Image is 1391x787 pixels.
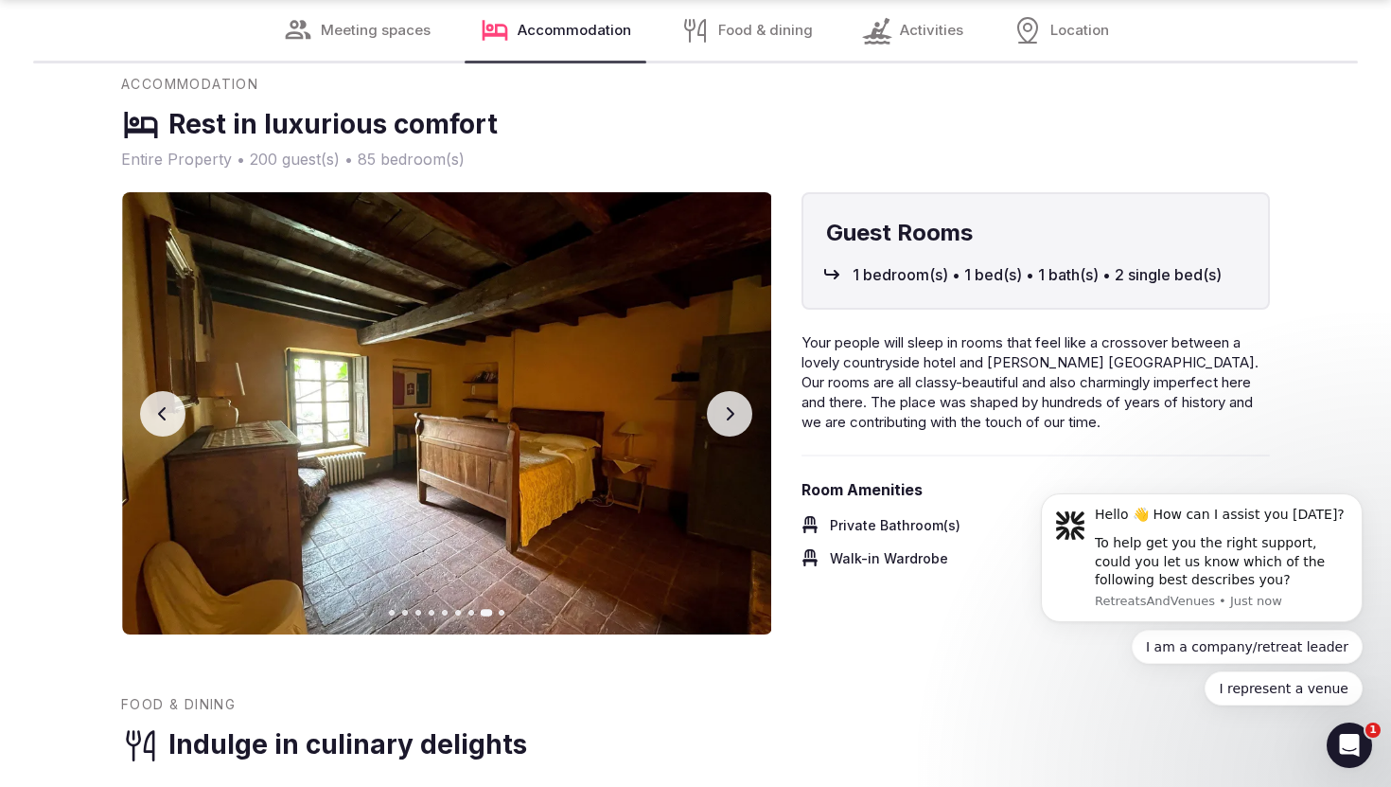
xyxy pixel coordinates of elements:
[830,516,960,535] span: Private Bathroom(s)
[1050,21,1109,41] span: Location
[853,264,1222,285] span: 1 bedroom(s) • 1 bed(s) • 1 bath(s) • 2 single bed(s)
[442,610,448,616] button: Go to slide 5
[321,21,431,41] span: Meeting spaces
[830,549,948,568] span: Walk-in Wardrobe
[1327,723,1372,768] iframe: Intercom live chat
[121,75,258,94] span: Accommodation
[122,192,772,635] img: Gallery image 8
[168,106,498,143] h3: Rest in luxurious comfort
[801,333,1259,431] span: Your people will sleep in rooms that feel like a crossover between a lovely countryside hotel and...
[801,479,1270,500] span: Room Amenities
[402,610,408,616] button: Go to slide 2
[718,21,813,41] span: Food & dining
[900,21,963,41] span: Activities
[1365,723,1381,738] span: 1
[121,149,1270,170] span: Entire Property • 200 guest(s) • 85 bedroom(s)
[826,217,1245,249] h4: Guest Rooms
[480,610,492,617] button: Go to slide 8
[429,610,434,616] button: Go to slide 4
[168,726,527,763] h3: Indulge in culinary delights
[1012,470,1391,778] iframe: Intercom notifications message
[518,21,631,41] span: Accommodation
[499,610,504,616] button: Go to slide 9
[468,610,474,616] button: Go to slide 7
[389,610,395,616] button: Go to slide 1
[121,695,236,714] span: Food & dining
[415,610,421,616] button: Go to slide 3
[455,610,461,616] button: Go to slide 6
